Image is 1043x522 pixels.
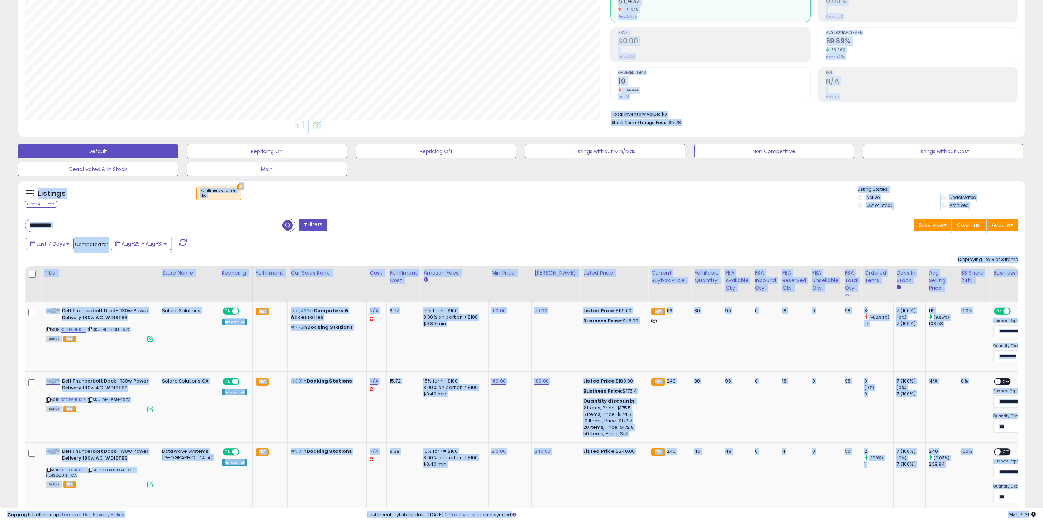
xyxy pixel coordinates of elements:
div: FBA Unsellable Qty [812,269,839,292]
span: ON [223,379,232,385]
a: 100.00 [491,307,506,314]
span: Aug-25 - Aug-31 [122,240,162,247]
small: Prev: 44.05% [826,54,845,59]
div: 7 (100%) [896,448,925,455]
div: $176.4 [583,388,643,394]
span: OFF [1010,308,1021,314]
div: Cost [370,269,384,277]
b: Business Price: [583,317,623,324]
small: Prev: $2,085 [618,14,637,19]
small: (9.65%) [934,314,949,320]
p: Listing States: [858,186,1025,193]
p: in [291,308,361,321]
small: -31.32% [621,7,639,13]
div: 8.00% on portion > $100 [423,314,483,321]
a: 240.00 [534,448,551,455]
a: B0CP64H1C5 [61,397,86,403]
div: 7 (100%) [896,391,925,397]
div: 8.00% on portion > $100 [423,455,483,461]
div: 240 [929,448,958,455]
small: (0%) [896,314,906,320]
div: Solara Solutions CA [162,378,213,384]
span: $5.28 [668,119,681,126]
div: 15.72 [390,378,415,384]
div: Fulfillment Cost [390,269,417,284]
span: Docking Stations [306,378,352,384]
a: 210.00 [491,448,506,455]
div: Current Buybox Price [651,269,688,284]
div: 100% [961,448,985,455]
div: Cur Sales Rank [291,269,363,277]
div: Avg Selling Price [929,269,955,292]
div: 8 [864,308,893,314]
button: Repricing On [187,144,347,158]
small: FBA [256,378,269,386]
div: 8.00% on portion > $100 [423,384,483,391]
a: N/A [370,378,378,385]
div: $240.00 [583,448,643,455]
span: FBA [63,336,76,342]
button: Non Competitive [694,144,854,158]
div: Days In Stock [896,269,923,284]
div: $118.99 [583,318,643,324]
div: 108.53 [929,321,958,327]
div: 46 [694,448,716,455]
div: FBA Reserved Qty [782,269,806,292]
div: 20 Items, Price: $172.8 [583,424,643,431]
div: 15% for <= $100 [423,308,483,314]
div: 2 Items, Price: $175.5 [583,405,643,411]
button: Listings without Cost [863,144,1023,158]
a: Terms of Use [61,511,92,518]
small: -44.44% [621,87,639,93]
button: Listings without Min/Max [525,144,685,158]
h2: 59.89% [826,37,1018,47]
img: 21inZZad3wL._SL40_.jpg [46,308,60,314]
span: ON [223,449,232,455]
div: 50 [845,448,856,455]
span: | SKU: XXXB0CP64H1C5-ITDISCOUNT-CA [46,467,136,478]
small: Prev: $0.00 [618,54,635,59]
div: $0.40 min [423,461,483,468]
button: Actions [987,219,1018,231]
a: 276 active listings [445,511,485,518]
h5: Listings [38,189,66,199]
small: Amazon Fees. [423,277,428,283]
div: 0 [864,378,893,384]
span: 240 [667,448,676,455]
div: Amazon Fees [423,269,485,277]
span: FBA [63,481,76,488]
span: All listings currently available for purchase on Amazon [46,336,62,342]
div: 6.77 [390,308,415,314]
span: 119 [667,307,672,314]
span: Columns [957,221,980,228]
div: 7 (100%) [896,308,925,314]
div: 1 [864,461,893,468]
label: Archived [949,202,969,208]
b: Listed Price: [583,307,616,314]
b: Short Term Storage Fees: [611,119,667,125]
button: Last 7 Days [26,238,74,250]
span: All listings currently available for purchase on Amazon [46,406,62,412]
div: 7 (100%) [896,378,925,384]
div: Title [44,269,156,277]
span: Last 7 Days [37,240,65,247]
div: Clear All Filters [25,201,57,208]
a: 160.00 [491,378,506,385]
div: BB Share 24h. [961,269,987,284]
small: (0%) [864,385,874,390]
span: #71,492 [291,307,309,314]
p: in [291,324,361,331]
div: 98 [845,378,856,384]
b: Listed Price: [583,378,616,384]
a: N/A [370,307,378,314]
span: OFF [238,449,249,455]
small: Prev: 18 [618,95,629,99]
span: ROI [826,71,1018,75]
button: Columns [952,219,986,231]
small: FBA [651,448,665,456]
div: 18 [782,378,804,384]
div: 5 Items, Price: $174.6 [583,411,643,418]
button: Filters [299,219,327,231]
button: Repricing Off [356,144,516,158]
div: 7 (100%) [896,461,925,468]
